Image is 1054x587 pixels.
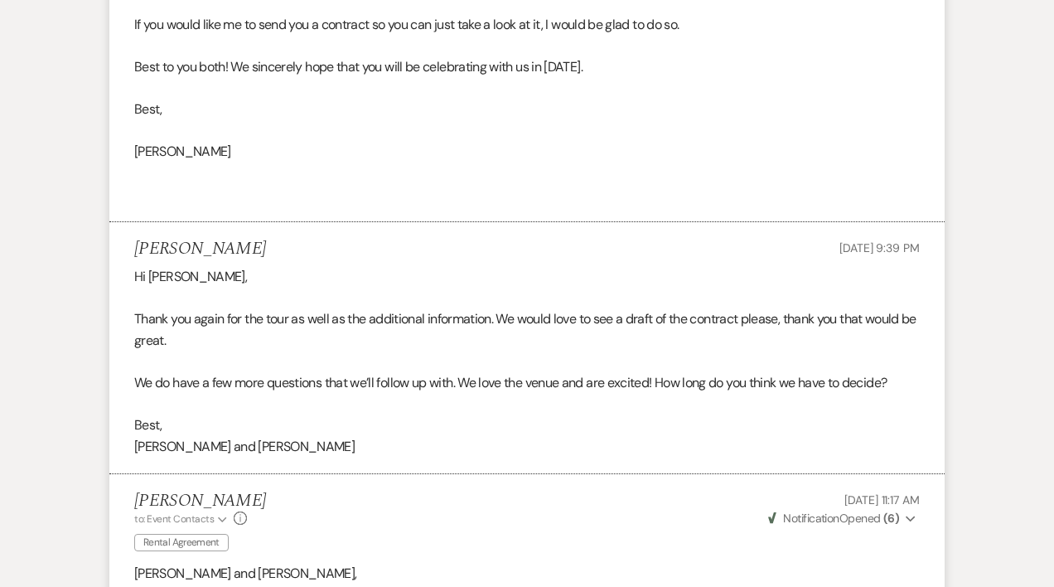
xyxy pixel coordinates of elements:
[134,436,920,458] p: [PERSON_NAME] and [PERSON_NAME]
[134,266,920,288] p: Hi [PERSON_NAME],
[844,492,920,507] span: [DATE] 11:17 AM
[134,534,229,551] span: Rental Agreement
[134,491,266,512] h5: [PERSON_NAME]
[134,14,920,36] p: If you would like me to send you a contract so you can just take a look at it, I would be glad to...
[134,99,920,120] p: Best,
[839,240,920,255] span: [DATE] 9:39 PM
[134,141,920,163] p: [PERSON_NAME]
[768,511,899,526] span: Opened
[134,512,214,526] span: to: Event Contacts
[134,239,266,260] h5: [PERSON_NAME]
[134,372,920,394] p: We do have a few more questions that we’ll follow up with. We love the venue and are excited! How...
[134,512,230,526] button: to: Event Contacts
[783,511,839,526] span: Notification
[766,510,920,527] button: NotificationOpened (6)
[134,563,920,585] p: [PERSON_NAME] and [PERSON_NAME],
[134,56,920,78] p: Best to you both! We sincerely hope that you will be celebrating with us in [DATE].
[134,308,920,351] p: Thank you again for the tour as well as the additional information. We would love to see a draft ...
[883,511,899,526] strong: ( 6 )
[134,415,920,436] p: Best,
